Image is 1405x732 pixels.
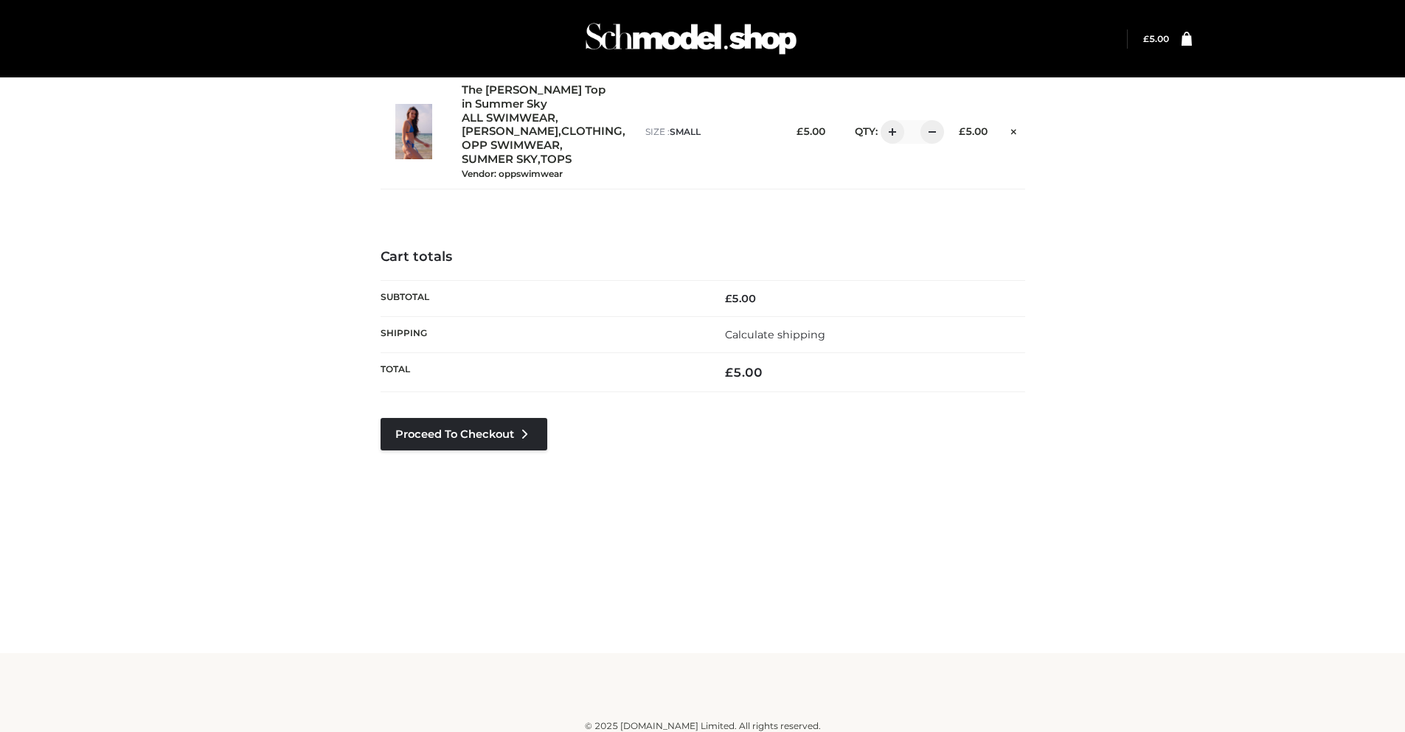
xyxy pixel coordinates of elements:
th: Shipping [381,317,703,353]
span: £ [725,292,732,305]
span: £ [725,365,733,380]
img: Schmodel Admin 964 [580,10,802,68]
div: , , , , , [462,83,631,180]
bdi: 5.00 [725,365,763,380]
bdi: 5.00 [959,125,988,137]
h4: Cart totals [381,249,1025,265]
bdi: 5.00 [1143,33,1169,44]
a: [PERSON_NAME] [462,125,558,139]
div: QTY: [840,120,934,144]
a: SUMMER SKY [462,153,538,167]
a: CLOTHING [561,125,622,139]
th: Total [381,353,703,392]
a: The [PERSON_NAME] Top in Summer Sky [462,83,614,111]
span: SMALL [670,126,701,137]
a: £5.00 [1143,33,1169,44]
th: Subtotal [381,280,703,316]
a: OPP SWIMWEAR [462,139,560,153]
a: TOPS [541,153,572,167]
a: ALL SWIMWEAR [462,111,555,125]
span: £ [797,125,803,137]
a: Remove this item [1002,120,1024,139]
bdi: 5.00 [725,292,756,305]
span: £ [1143,33,1149,44]
span: £ [959,125,965,137]
small: Vendor: oppswimwear [462,168,563,179]
a: Proceed to Checkout [381,418,547,450]
p: size : [645,125,771,139]
bdi: 5.00 [797,125,825,137]
a: Calculate shipping [725,328,825,341]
